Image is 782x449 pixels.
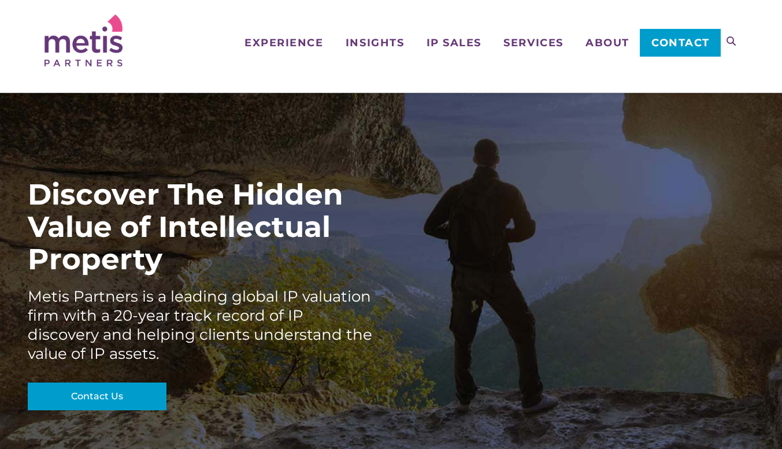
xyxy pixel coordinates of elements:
span: Contact [651,38,710,48]
span: About [585,38,629,48]
span: Services [503,38,563,48]
a: Contact [640,29,720,57]
span: IP Sales [427,38,481,48]
div: Discover The Hidden Value of Intellectual Property [28,179,375,276]
div: Metis Partners is a leading global IP valuation firm with a 20-year track record of IP discovery ... [28,287,375,363]
span: Insights [346,38,404,48]
span: Experience [244,38,323,48]
img: Metis Partners [45,14,123,66]
a: Contact Us [28,383,166,410]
